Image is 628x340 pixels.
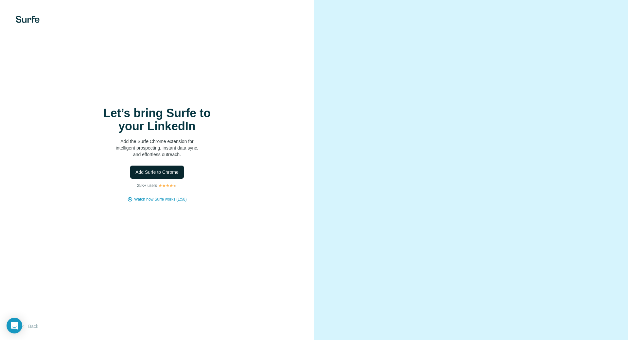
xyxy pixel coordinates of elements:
[137,183,157,188] p: 25K+ users
[130,166,184,179] button: Add Surfe to Chrome
[158,184,177,188] img: Rating Stars
[92,107,222,133] h1: Let’s bring Surfe to your LinkedIn
[92,138,222,158] p: Add the Surfe Chrome extension for intelligent prospecting, instant data sync, and effortless out...
[135,169,179,175] span: Add Surfe to Chrome
[16,320,43,332] button: Back
[16,16,40,23] img: Surfe's logo
[134,196,186,202] button: Watch how Surfe works (1:58)
[7,318,22,333] div: Open Intercom Messenger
